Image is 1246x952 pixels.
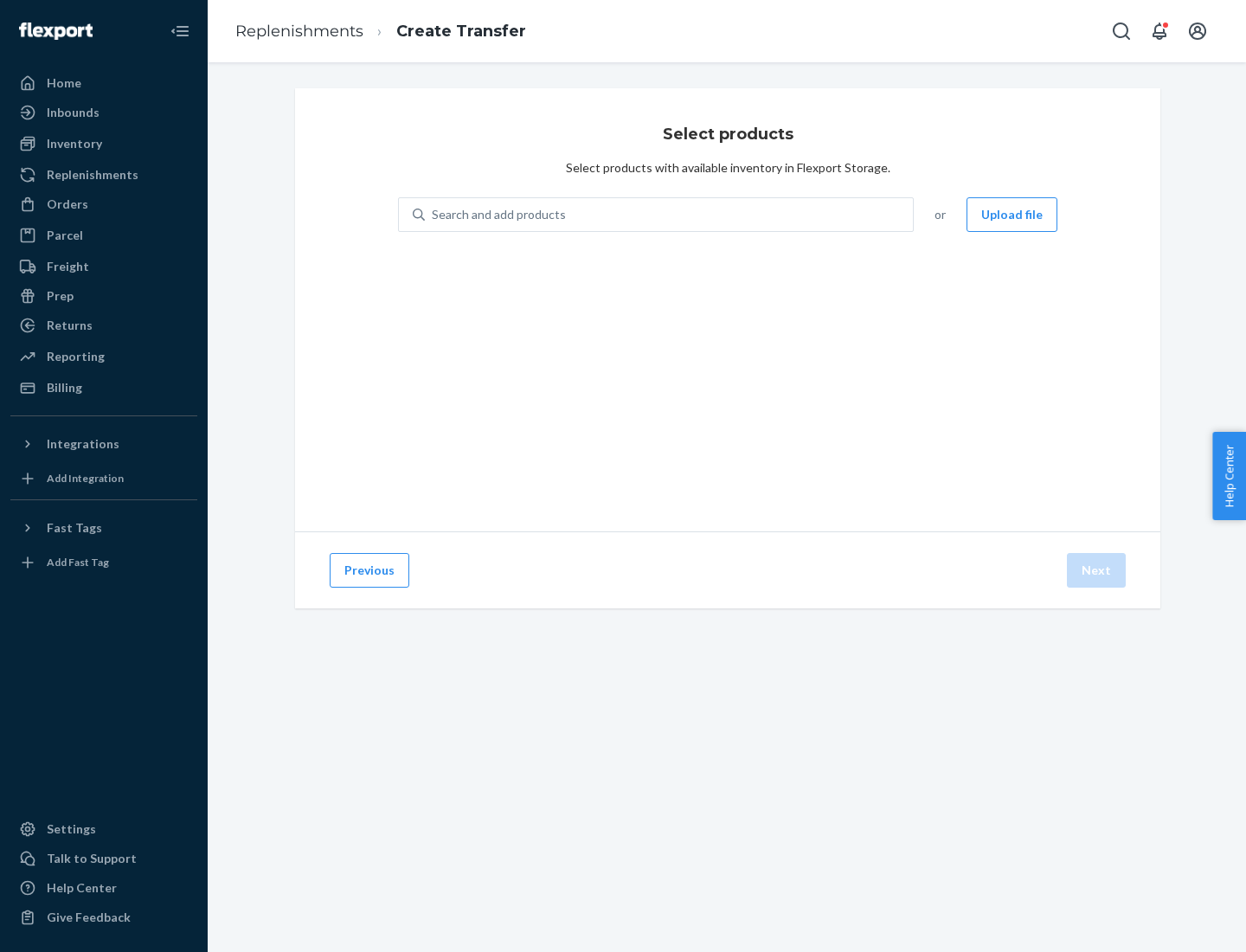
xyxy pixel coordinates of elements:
div: Inbounds [47,104,100,121]
button: Fast Tags [10,514,197,542]
a: Home [10,69,197,97]
div: Returns [47,317,93,334]
div: Search and add products [432,206,566,223]
button: Integrations [10,430,197,458]
a: Prep [10,282,197,310]
div: Freight [47,258,89,275]
button: Help Center [1212,432,1246,520]
button: Give Feedback [10,904,197,931]
button: Next [1067,553,1126,588]
a: Talk to Support [10,845,197,872]
div: Home [47,74,81,92]
a: Settings [10,815,197,843]
div: Select products with available inventory in Flexport Storage. [566,159,890,177]
a: Returns [10,312,197,339]
div: Billing [47,379,82,396]
div: Reporting [47,348,105,365]
a: Parcel [10,222,197,249]
div: Orders [47,196,88,213]
div: Replenishments [47,166,138,183]
a: Add Integration [10,465,197,492]
a: Billing [10,374,197,402]
div: Help Center [47,879,117,897]
h3: Select products [663,123,793,145]
div: Add Integration [47,471,124,486]
div: Prep [47,287,74,305]
button: Previous [330,553,409,588]
span: or [934,206,946,223]
button: Close Navigation [163,14,197,48]
button: Open notifications [1142,14,1177,48]
img: Flexport logo [19,23,93,40]
a: Help Center [10,874,197,902]
div: Add Fast Tag [47,555,109,569]
div: Inventory [47,135,102,152]
div: Parcel [47,227,83,244]
a: Replenishments [10,161,197,189]
div: Fast Tags [47,519,102,537]
a: Freight [10,253,197,280]
a: Orders [10,190,197,218]
a: Create Transfer [396,22,526,41]
a: Inventory [10,130,197,158]
button: Open account menu [1180,14,1215,48]
div: Settings [47,820,96,838]
a: Replenishments [235,22,363,41]
div: Give Feedback [47,909,131,926]
a: Reporting [10,343,197,370]
button: Upload file [967,197,1057,232]
a: Inbounds [10,99,197,126]
button: Open Search Box [1104,14,1139,48]
ol: breadcrumbs [222,6,540,57]
a: Add Fast Tag [10,549,197,576]
div: Talk to Support [47,850,137,867]
div: Integrations [47,435,119,453]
